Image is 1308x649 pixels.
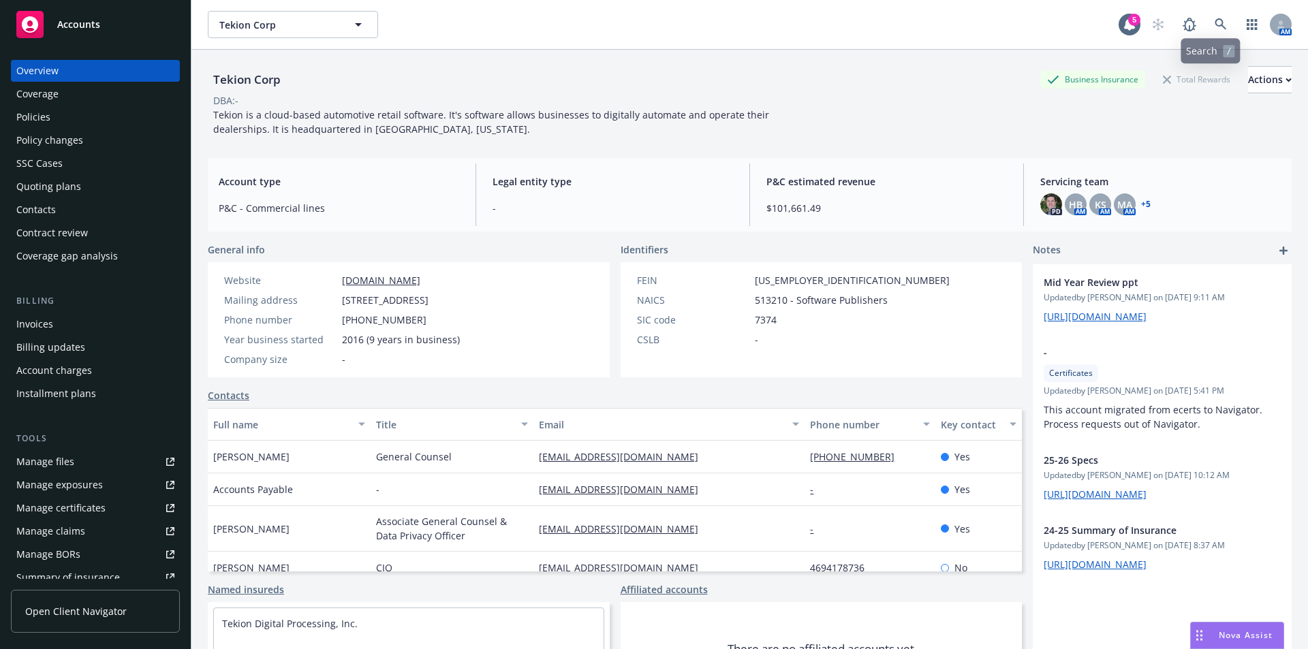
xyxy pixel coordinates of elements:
[224,293,337,307] div: Mailing address
[1044,539,1281,552] span: Updated by [PERSON_NAME] on [DATE] 8:37 AM
[213,560,290,575] span: [PERSON_NAME]
[810,483,824,496] a: -
[1033,242,1061,259] span: Notes
[1219,629,1273,641] span: Nova Assist
[219,201,459,215] span: P&C - Commercial lines
[25,604,127,618] span: Open Client Navigator
[1069,197,1083,212] span: HB
[1117,197,1132,212] span: MA
[342,274,420,287] a: [DOMAIN_NAME]
[213,449,290,464] span: [PERSON_NAME]
[224,313,337,327] div: Phone number
[11,313,180,335] a: Invoices
[224,332,337,347] div: Year business started
[11,451,180,473] a: Manage files
[16,83,59,105] div: Coverage
[11,497,180,519] a: Manage certificates
[810,417,914,432] div: Phone number
[539,522,709,535] a: [EMAIL_ADDRESS][DOMAIN_NAME]
[11,176,180,197] a: Quoting plans
[1044,488,1147,501] a: [URL][DOMAIN_NAME]
[493,201,733,215] span: -
[539,483,709,496] a: [EMAIL_ADDRESS][DOMAIN_NAME]
[1190,622,1284,649] button: Nova Assist
[342,313,426,327] span: [PHONE_NUMBER]
[11,222,180,244] a: Contract review
[224,273,337,287] div: Website
[1176,11,1203,38] a: Report a Bug
[342,332,460,347] span: 2016 (9 years in business)
[1040,71,1145,88] div: Business Insurance
[1128,14,1140,26] div: 5
[16,60,59,82] div: Overview
[208,388,249,402] a: Contacts
[954,560,967,575] span: No
[1033,512,1292,582] div: 24-25 Summary of InsuranceUpdatedby [PERSON_NAME] on [DATE] 8:37 AM[URL][DOMAIN_NAME]
[11,474,180,496] a: Manage exposures
[11,567,180,588] a: Summary of insurance
[208,408,371,441] button: Full name
[11,245,180,267] a: Coverage gap analysis
[493,174,733,189] span: Legal entity type
[1044,469,1281,481] span: Updated by [PERSON_NAME] on [DATE] 10:12 AM
[213,93,238,108] div: DBA: -
[810,522,824,535] a: -
[224,352,337,366] div: Company size
[208,582,284,597] a: Named insureds
[539,417,784,432] div: Email
[16,313,53,335] div: Invoices
[371,408,533,441] button: Title
[637,273,749,287] div: FEIN
[11,60,180,82] a: Overview
[1044,453,1245,467] span: 25-26 Specs
[16,520,85,542] div: Manage claims
[1275,242,1292,259] a: add
[11,129,180,151] a: Policy changes
[810,561,875,574] a: 4694178736
[11,336,180,358] a: Billing updates
[11,5,180,44] a: Accounts
[755,293,888,307] span: 513210 - Software Publishers
[16,497,106,519] div: Manage certificates
[637,293,749,307] div: NAICS
[213,522,290,536] span: [PERSON_NAME]
[208,242,265,257] span: General info
[219,18,337,32] span: Tekion Corp
[755,332,758,347] span: -
[935,408,1022,441] button: Key contact
[376,514,528,543] span: Associate General Counsel & Data Privacy Officer
[621,242,668,257] span: Identifiers
[16,153,63,174] div: SSC Cases
[208,11,378,38] button: Tekion Corp
[766,174,1007,189] span: P&C estimated revenue
[1044,403,1265,430] span: This account migrated from ecerts to Navigator. Process requests out of Navigator.
[11,153,180,174] a: SSC Cases
[1044,275,1245,289] span: Mid Year Review ppt
[213,108,772,136] span: Tekion is a cloud-based automotive retail software. It's software allows businesses to digitally ...
[1156,71,1237,88] div: Total Rewards
[11,383,180,405] a: Installment plans
[1141,200,1151,208] a: +5
[1144,11,1172,38] a: Start snowing
[16,199,56,221] div: Contacts
[208,71,286,89] div: Tekion Corp
[1033,334,1292,442] div: -CertificatesUpdatedby [PERSON_NAME] on [DATE] 5:41 PMThis account migrated from ecerts to Naviga...
[1044,345,1245,360] span: -
[16,451,74,473] div: Manage files
[342,352,345,366] span: -
[805,408,935,441] button: Phone number
[1049,367,1093,379] span: Certificates
[637,332,749,347] div: CSLB
[1248,66,1292,93] button: Actions
[16,129,83,151] div: Policy changes
[16,360,92,381] div: Account charges
[11,360,180,381] a: Account charges
[11,432,180,445] div: Tools
[533,408,805,441] button: Email
[11,543,180,565] a: Manage BORs
[16,383,96,405] div: Installment plans
[16,474,103,496] div: Manage exposures
[1248,67,1292,93] div: Actions
[16,106,50,128] div: Policies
